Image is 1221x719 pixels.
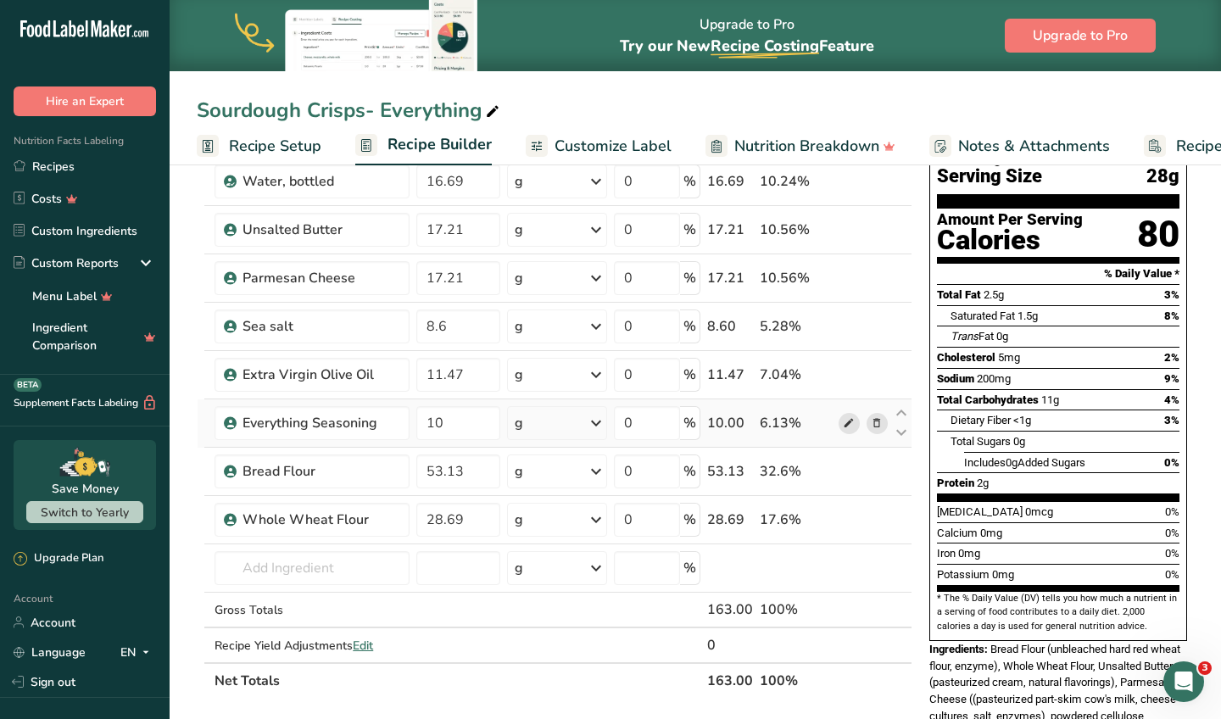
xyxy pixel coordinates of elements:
[711,36,819,56] span: Recipe Costing
[958,547,980,560] span: 0mg
[555,135,672,158] span: Customize Label
[1146,166,1179,187] span: 28g
[1013,435,1025,448] span: 0g
[120,642,156,662] div: EN
[14,550,103,567] div: Upgrade Plan
[929,643,988,655] span: Ingredients:
[515,510,523,530] div: g
[1033,25,1128,46] span: Upgrade to Pro
[215,601,410,619] div: Gross Totals
[1164,288,1179,301] span: 3%
[704,662,756,698] th: 163.00
[197,127,321,165] a: Recipe Setup
[243,268,399,288] div: Parmesan Cheese
[353,638,373,654] span: Edit
[215,637,410,655] div: Recipe Yield Adjustments
[707,510,753,530] div: 28.69
[996,330,1008,343] span: 0g
[243,510,399,530] div: Whole Wheat Flour
[1164,456,1179,469] span: 0%
[515,316,523,337] div: g
[707,365,753,385] div: 11.47
[243,461,399,482] div: Bread Flour
[1165,505,1179,518] span: 0%
[937,212,1083,228] div: Amount Per Serving
[515,268,523,288] div: g
[951,330,978,343] i: Trans
[1025,505,1053,518] span: 0mcg
[243,413,399,433] div: Everything Seasoning
[14,638,86,667] a: Language
[243,220,399,240] div: Unsalted Butter
[620,1,874,71] div: Upgrade to Pro
[243,365,399,385] div: Extra Virgin Olive Oil
[937,288,981,301] span: Total Fat
[229,135,321,158] span: Recipe Setup
[243,171,399,192] div: Water, bottled
[1164,351,1179,364] span: 2%
[515,365,523,385] div: g
[705,127,895,165] a: Nutrition Breakdown
[992,568,1014,581] span: 0mg
[937,547,956,560] span: Iron
[980,527,1002,539] span: 0mg
[1164,309,1179,322] span: 8%
[707,461,753,482] div: 53.13
[937,592,1179,633] section: * The % Daily Value (DV) tells you how much a nutrient in a serving of food contributes to a dail...
[937,527,978,539] span: Calcium
[937,372,974,385] span: Sodium
[998,351,1020,364] span: 5mg
[756,662,835,698] th: 100%
[707,316,753,337] div: 8.60
[515,461,523,482] div: g
[937,568,990,581] span: Potassium
[760,599,832,620] div: 100%
[243,316,399,337] div: Sea salt
[1165,568,1179,581] span: 0%
[1198,661,1212,675] span: 3
[984,288,1004,301] span: 2.5g
[977,372,1011,385] span: 200mg
[707,413,753,433] div: 10.00
[1013,414,1031,426] span: <1g
[707,599,753,620] div: 163.00
[1163,661,1204,702] iframe: Intercom live chat
[387,133,492,156] span: Recipe Builder
[1164,372,1179,385] span: 9%
[707,268,753,288] div: 17.21
[951,435,1011,448] span: Total Sugars
[515,220,523,240] div: g
[760,365,832,385] div: 7.04%
[937,351,995,364] span: Cholesterol
[760,316,832,337] div: 5.28%
[760,171,832,192] div: 10.24%
[1005,19,1156,53] button: Upgrade to Pro
[760,268,832,288] div: 10.56%
[977,477,989,489] span: 2g
[937,149,1179,166] div: 6 Servings Per Container
[760,510,832,530] div: 17.6%
[707,220,753,240] div: 17.21
[937,166,1042,187] span: Serving Size
[760,413,832,433] div: 6.13%
[26,501,143,523] button: Switch to Yearly
[951,309,1015,322] span: Saturated Fat
[937,228,1083,253] div: Calories
[1006,456,1017,469] span: 0g
[937,393,1039,406] span: Total Carbohydrates
[734,135,879,158] span: Nutrition Breakdown
[14,86,156,116] button: Hire an Expert
[951,414,1011,426] span: Dietary Fiber
[215,551,410,585] input: Add Ingredient
[355,125,492,166] a: Recipe Builder
[526,127,672,165] a: Customize Label
[760,220,832,240] div: 10.56%
[760,461,832,482] div: 32.6%
[41,504,129,521] span: Switch to Yearly
[14,378,42,392] div: BETA
[1041,393,1059,406] span: 11g
[620,36,874,56] span: Try our New Feature
[951,330,994,343] span: Fat
[937,505,1023,518] span: [MEDICAL_DATA]
[1165,527,1179,539] span: 0%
